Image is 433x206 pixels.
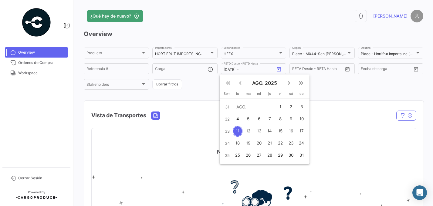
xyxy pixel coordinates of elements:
span: sá [289,91,293,96]
button: 22 de agosto de 2025 [275,137,286,149]
th: Sem [222,91,232,98]
button: 29 de agosto de 2025 [275,149,286,161]
button: 2 de agosto de 2025 [286,101,296,113]
div: Abrir Intercom Messenger [412,185,427,200]
button: 3 de agosto de 2025 [296,101,307,113]
div: 21 [265,138,274,149]
div: 30 [286,150,296,161]
mat-icon: keyboard_double_arrow_left [225,79,232,87]
button: 4 de agosto de 2025 [232,113,243,125]
td: 32 [222,113,232,125]
button: 16 de agosto de 2025 [286,125,296,137]
button: 9 de agosto de 2025 [286,113,296,125]
button: 23 de agosto de 2025 [286,137,296,149]
div: 19 [243,138,253,149]
span: lu [236,91,239,96]
button: 17 de agosto de 2025 [296,125,307,137]
div: 20 [254,138,264,149]
button: 6 de agosto de 2025 [254,113,264,125]
button: 20 de agosto de 2025 [254,137,264,149]
button: 27 de agosto de 2025 [254,149,264,161]
button: 15 de agosto de 2025 [275,125,286,137]
button: 7 de agosto de 2025 [265,113,275,125]
div: 24 [297,138,306,149]
div: 16 [286,126,296,137]
span: ju [268,91,271,96]
div: 3 [297,101,306,112]
div: 4 [233,114,242,125]
button: 28 de agosto de 2025 [265,149,275,161]
div: 11 [233,126,242,137]
div: 12 [243,126,253,137]
div: 9 [286,114,296,125]
span: do [299,91,304,96]
button: 24 de agosto de 2025 [296,137,307,149]
button: 8 de agosto de 2025 [275,113,286,125]
div: 31 [297,150,306,161]
button: 13 de agosto de 2025 [254,125,264,137]
div: 26 [243,150,253,161]
td: 34 [222,137,232,149]
button: 1 de agosto de 2025 [275,101,286,113]
td: 33 [222,125,232,137]
div: 27 [254,150,264,161]
div: 6 [254,114,264,125]
button: 12 de agosto de 2025 [243,125,254,137]
button: 19 de agosto de 2025 [243,137,254,149]
div: 18 [233,138,242,149]
div: 29 [276,150,285,161]
td: 35 [222,149,232,161]
td: 31 [222,101,232,113]
button: 30 de agosto de 2025 [286,149,296,161]
span: vi [279,91,282,96]
span: AGO. 2025 [246,80,283,86]
div: 23 [286,138,296,149]
button: 10 de agosto de 2025 [296,113,307,125]
div: 8 [276,114,285,125]
div: 10 [297,114,306,125]
div: 1 [276,101,285,112]
mat-icon: keyboard_arrow_right [285,79,293,87]
mat-icon: keyboard_double_arrow_right [297,79,305,87]
div: 22 [276,138,285,149]
div: 2 [286,101,296,112]
span: mi [257,91,261,96]
div: 7 [265,114,274,125]
mat-icon: keyboard_arrow_left [237,79,244,87]
span: ma [246,91,251,96]
button: 18 de agosto de 2025 [232,137,243,149]
div: 15 [276,126,285,137]
button: 31 de agosto de 2025 [296,149,307,161]
button: 5 de agosto de 2025 [243,113,254,125]
div: 17 [297,126,306,137]
div: 13 [254,126,264,137]
button: 21 de agosto de 2025 [265,137,275,149]
div: 28 [265,150,274,161]
div: 14 [265,126,274,137]
button: 26 de agosto de 2025 [243,149,254,161]
td: AGO. [232,101,275,113]
div: 5 [243,114,253,125]
button: 11 de agosto de 2025 [232,125,243,137]
div: 25 [233,150,242,161]
button: 25 de agosto de 2025 [232,149,243,161]
button: 14 de agosto de 2025 [265,125,275,137]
